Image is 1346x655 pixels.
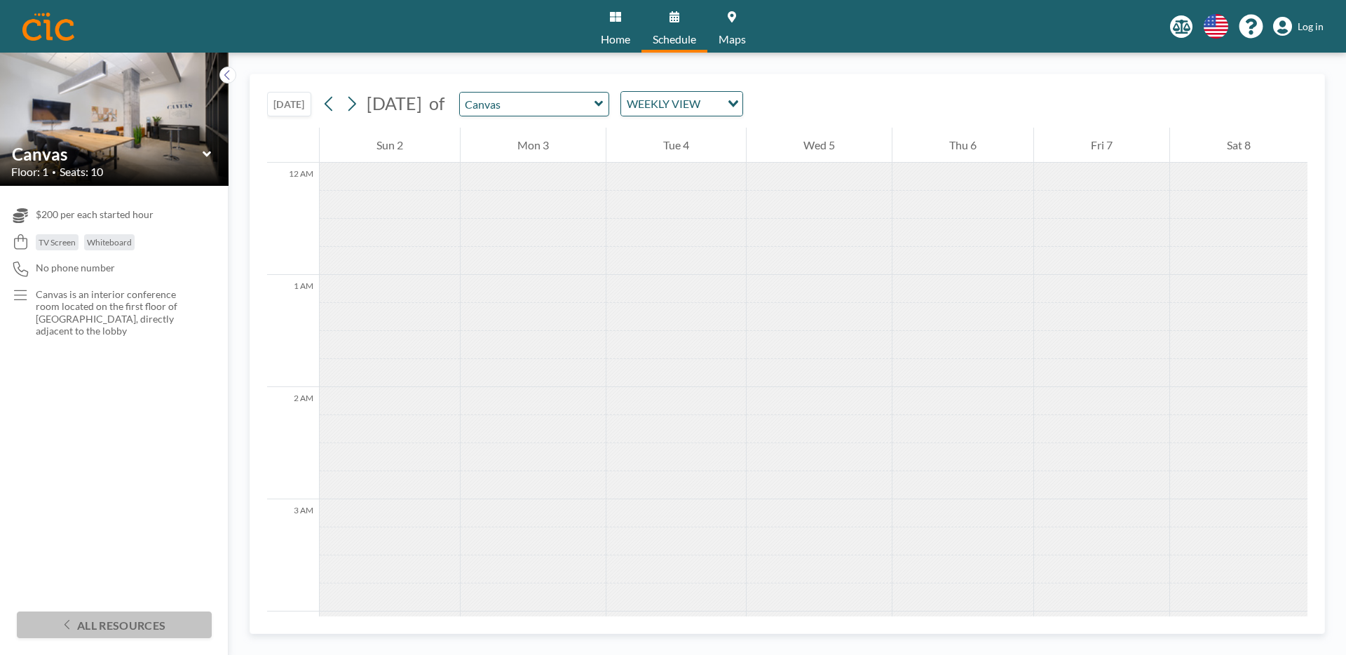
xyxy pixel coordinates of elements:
[12,144,203,164] input: Canvas
[621,92,742,116] div: Search for option
[747,128,892,163] div: Wed 5
[11,165,48,179] span: Floor: 1
[624,95,703,113] span: WEEKLY VIEW
[267,499,319,612] div: 3 AM
[36,208,154,221] span: $200 per each started hour
[60,165,103,179] span: Seats: 10
[1298,20,1324,33] span: Log in
[17,612,212,638] button: All resources
[36,262,115,274] span: No phone number
[39,237,76,248] span: TV Screen
[267,387,319,499] div: 2 AM
[1034,128,1169,163] div: Fri 7
[267,92,311,116] button: [DATE]
[719,34,746,45] span: Maps
[461,128,606,163] div: Mon 3
[460,93,594,116] input: Canvas
[606,128,746,163] div: Tue 4
[52,168,56,177] span: •
[36,288,200,337] p: Canvas is an interior conference room located on the first floor of [GEOGRAPHIC_DATA], directly a...
[1273,17,1324,36] a: Log in
[429,93,444,114] span: of
[653,34,696,45] span: Schedule
[892,128,1033,163] div: Thu 6
[267,163,319,275] div: 12 AM
[367,93,422,114] span: [DATE]
[87,237,132,248] span: Whiteboard
[705,95,719,113] input: Search for option
[267,275,319,387] div: 1 AM
[601,34,630,45] span: Home
[320,128,460,163] div: Sun 2
[1170,128,1307,163] div: Sat 8
[22,13,74,41] img: organization-logo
